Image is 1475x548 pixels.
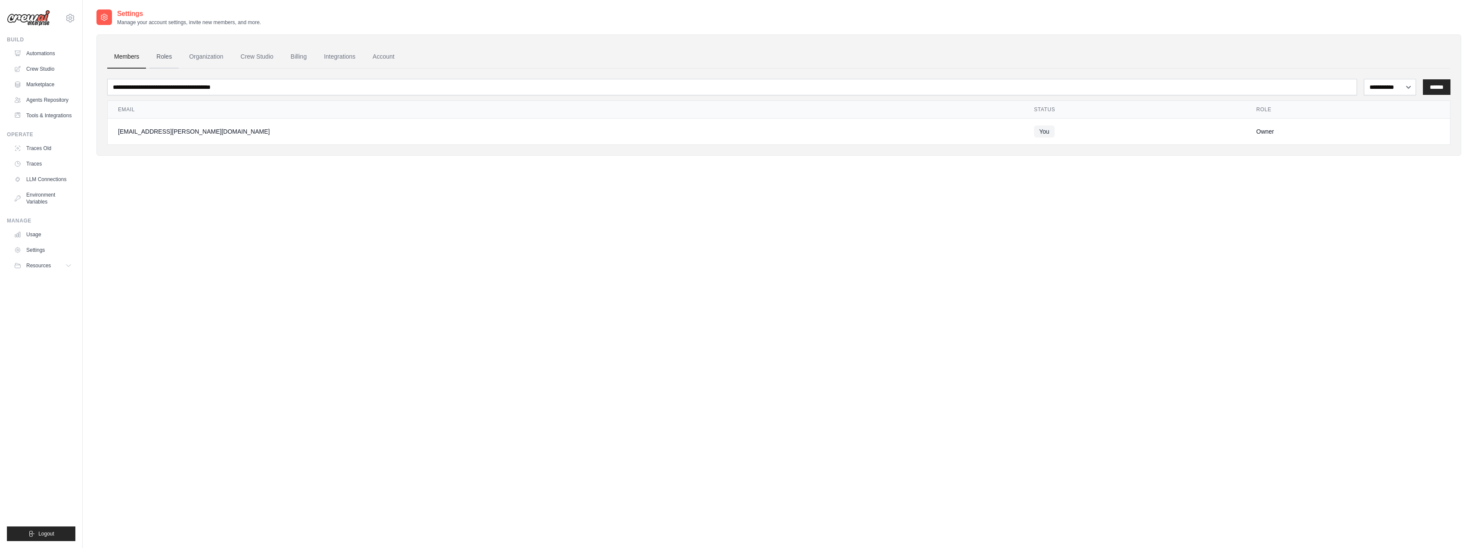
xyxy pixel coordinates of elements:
[10,141,75,155] a: Traces Old
[1024,101,1246,119] th: Status
[10,62,75,76] a: Crew Studio
[149,45,179,69] a: Roles
[10,47,75,60] a: Automations
[10,188,75,209] a: Environment Variables
[7,36,75,43] div: Build
[1034,125,1055,138] span: You
[108,101,1024,119] th: Email
[10,93,75,107] a: Agents Repository
[118,127,1013,136] div: [EMAIL_ADDRESS][PERSON_NAME][DOMAIN_NAME]
[7,131,75,138] div: Operate
[234,45,280,69] a: Crew Studio
[117,9,261,19] h2: Settings
[10,109,75,122] a: Tools & Integrations
[117,19,261,26] p: Manage your account settings, invite new members, and more.
[1256,127,1440,136] div: Owner
[10,228,75,241] a: Usage
[317,45,362,69] a: Integrations
[7,10,50,26] img: Logo
[26,262,51,269] span: Resources
[38,530,54,537] span: Logout
[366,45,401,69] a: Account
[10,157,75,171] a: Traces
[1246,101,1450,119] th: Role
[10,243,75,257] a: Settings
[7,526,75,541] button: Logout
[10,78,75,91] a: Marketplace
[182,45,230,69] a: Organization
[7,217,75,224] div: Manage
[10,259,75,272] button: Resources
[107,45,146,69] a: Members
[284,45,314,69] a: Billing
[10,172,75,186] a: LLM Connections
